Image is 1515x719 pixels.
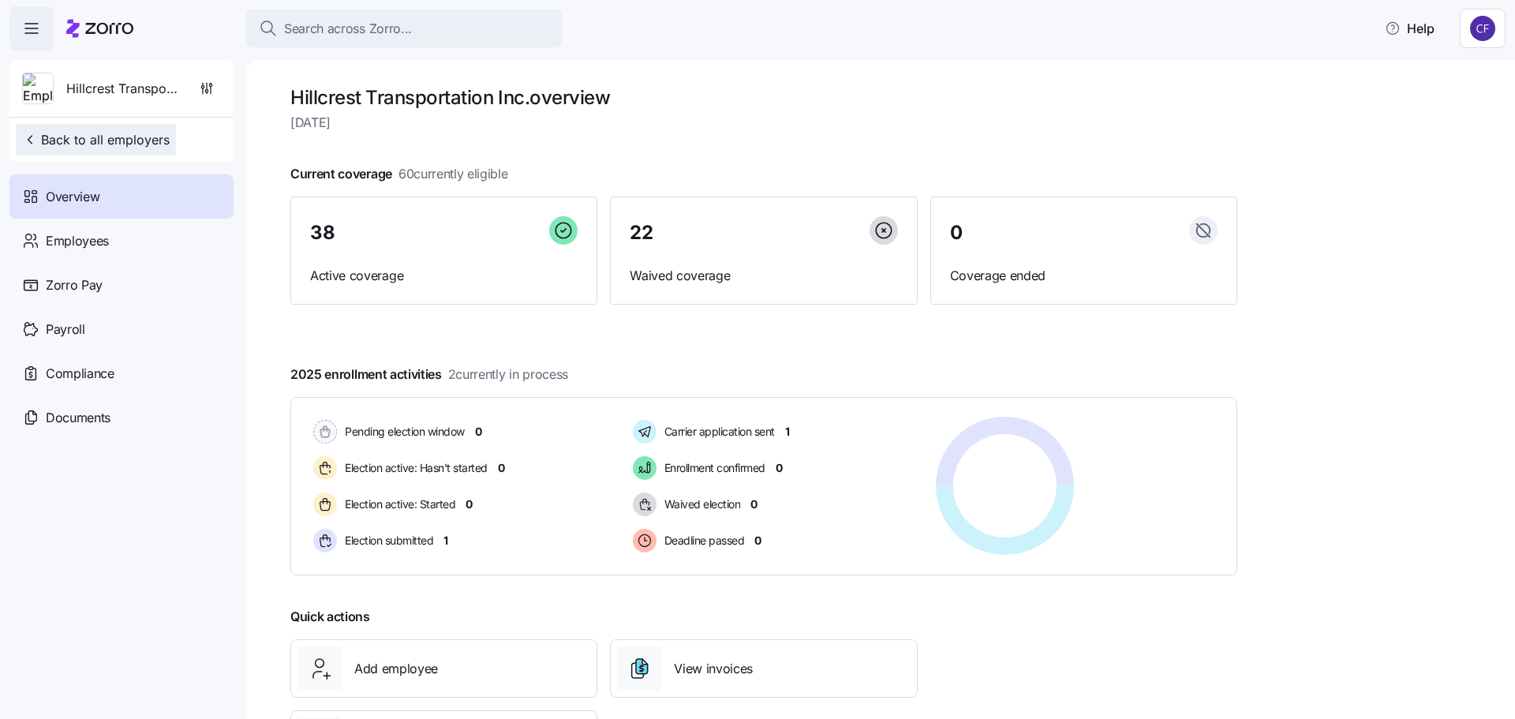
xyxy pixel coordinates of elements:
span: 0 [776,460,783,476]
span: Overview [46,187,99,207]
span: 0 [498,460,505,476]
button: Search across Zorro... [246,9,562,47]
span: Coverage ended [950,266,1218,286]
span: Election submitted [340,533,433,549]
span: Pending election window [340,424,465,440]
span: 1 [443,533,448,549]
span: Help [1385,19,1435,38]
span: Compliance [46,364,114,384]
span: Enrollment confirmed [660,460,765,476]
span: Documents [46,408,110,428]
h1: Hillcrest Transportation Inc. overview [290,85,1237,110]
span: Waived election [660,496,741,512]
img: Employer logo [23,73,53,105]
span: Quick actions [290,607,370,627]
span: Payroll [46,320,85,339]
span: Active coverage [310,266,578,286]
span: Election active: Started [340,496,455,512]
button: Help [1372,13,1447,44]
span: Deadline passed [660,533,745,549]
span: Election active: Hasn't started [340,460,488,476]
span: 22 [630,223,653,242]
span: 0 [750,496,757,512]
span: 1 [785,424,790,440]
span: 38 [310,223,335,242]
span: 2 currently in process [448,365,568,384]
span: Carrier application sent [660,424,775,440]
span: Search across Zorro... [284,19,412,39]
span: 0 [754,533,761,549]
a: Zorro Pay [9,263,234,307]
a: Compliance [9,351,234,395]
span: Back to all employers [22,130,170,149]
span: 2025 enrollment activities [290,365,568,384]
a: Overview [9,174,234,219]
span: 0 [475,424,482,440]
span: Current coverage [290,164,508,184]
span: 60 currently eligible [398,164,508,184]
span: Zorro Pay [46,275,103,295]
button: Back to all employers [16,124,176,155]
span: 0 [466,496,473,512]
span: Waived coverage [630,266,897,286]
a: Employees [9,219,234,263]
span: Hillcrest Transportation Inc. [66,79,180,99]
a: Payroll [9,307,234,351]
span: Employees [46,231,109,251]
span: View invoices [674,659,753,679]
span: Add employee [354,659,438,679]
a: Documents [9,395,234,440]
img: 7d4a9558da78dc7654dde66b79f71a2e [1470,16,1495,41]
span: 0 [950,223,963,242]
span: [DATE] [290,113,1237,133]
